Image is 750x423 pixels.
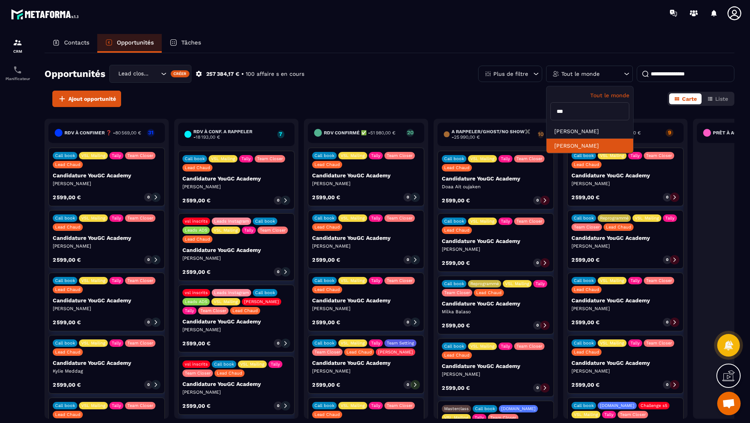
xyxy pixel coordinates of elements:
[127,403,153,408] p: Team Closer
[277,269,279,275] p: 0
[574,412,598,417] p: VSL Mailing
[257,156,283,161] p: Team Closer
[277,198,279,203] p: 0
[244,228,254,233] p: Tally
[277,131,284,137] p: 7
[81,153,105,158] p: VSL Mailing
[444,228,470,233] p: Lead Chaud
[55,153,75,158] p: Call book
[53,180,161,187] p: [PERSON_NAME]
[666,130,673,135] p: 9
[341,278,365,283] p: VSL Mailing
[341,341,365,346] p: VSL Mailing
[127,341,153,346] p: Team Closer
[371,341,380,346] p: Tally
[571,257,600,262] p: 2 599,00 €
[81,278,105,283] p: VSL Mailing
[387,153,412,158] p: Team Closer
[182,341,211,346] p: 2 599,00 €
[196,134,220,140] span: 18 193,00 €
[600,341,624,346] p: VSL Mailing
[182,255,290,261] p: [PERSON_NAME]
[185,290,208,295] p: vsl inscrits
[387,403,412,408] p: Team Closer
[314,341,334,346] p: Call book
[240,362,264,367] p: VSL Mailing
[314,153,334,158] p: Call book
[147,257,150,262] p: 0
[341,153,365,158] p: VSL Mailing
[452,129,534,140] h6: A RAPPELER/GHOST/NO SHOW✖️ -
[217,371,242,376] p: Lead Chaud
[81,403,105,408] p: VSL Mailing
[600,403,634,408] p: [DOMAIN_NAME]
[277,341,279,346] p: 0
[117,39,154,46] p: Opportunités
[571,360,679,366] p: Candidature YouGC Academy
[312,257,340,262] p: 2 599,00 €
[314,287,340,292] p: Lead Chaud
[378,350,413,355] p: [PERSON_NAME]
[312,243,420,249] p: [PERSON_NAME]
[314,278,334,283] p: Call book
[346,350,372,355] p: Lead Chaud
[53,382,81,387] p: 2 599,00 €
[314,225,340,230] p: Lead Chaud
[470,344,495,349] p: VSL Mailing
[182,269,211,275] p: 2 599,00 €
[470,281,499,286] p: Reprogrammé
[444,406,469,411] p: Masterclass
[666,195,668,200] p: 0
[550,92,629,98] p: Tout le monde
[646,153,672,158] p: Team Closer
[182,184,290,190] p: [PERSON_NAME]
[214,362,234,367] p: Call book
[646,278,672,283] p: Team Closer
[442,198,470,203] p: 2 599,00 €
[406,130,414,135] p: 20
[387,341,414,346] p: Team Setting
[312,368,420,374] p: [PERSON_NAME]
[115,130,141,136] span: 80 569,00 €
[324,130,395,136] h6: Rdv confirmé ✅ -
[314,403,334,408] p: Call book
[11,7,81,21] img: logo
[641,403,667,408] p: Challenge s5
[571,243,679,249] p: [PERSON_NAME]
[312,382,340,387] p: 2 599,00 €
[476,290,502,295] p: Lead Chaud
[571,235,679,241] p: Candidature YouGC Academy
[68,95,116,103] span: Ajout opportunité
[112,216,121,221] p: Tally
[52,91,121,107] button: Ajout opportunité
[444,290,470,295] p: Team Closer
[171,70,190,77] div: Créer
[546,124,633,139] li: [PERSON_NAME]
[665,216,675,221] p: Tally
[444,156,464,161] p: Call book
[312,360,420,366] p: Candidature YouGC Academy
[561,71,600,77] p: Tout le monde
[600,278,624,283] p: VSL Mailing
[214,290,249,295] p: Leads Instagram
[715,96,728,102] span: Liste
[536,260,539,266] p: 0
[64,130,141,136] h6: RDV à confimer ❓ -
[442,363,550,369] p: Candidature YouGC Academy
[45,34,97,53] a: Contacts
[81,216,105,221] p: VSL Mailing
[630,278,640,283] p: Tally
[501,219,510,224] p: Tally
[211,156,235,161] p: VSL Mailing
[574,350,599,355] p: Lead Chaud
[241,156,251,161] p: Tally
[536,385,539,391] p: 0
[53,243,161,249] p: [PERSON_NAME]
[702,93,733,104] button: Liste
[206,70,239,78] p: 257 384,17 €
[501,344,510,349] p: Tally
[620,412,646,417] p: Team Closer
[666,257,668,262] p: 0
[442,238,550,244] p: Candidature YouGC Academy
[55,287,80,292] p: Lead Chaud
